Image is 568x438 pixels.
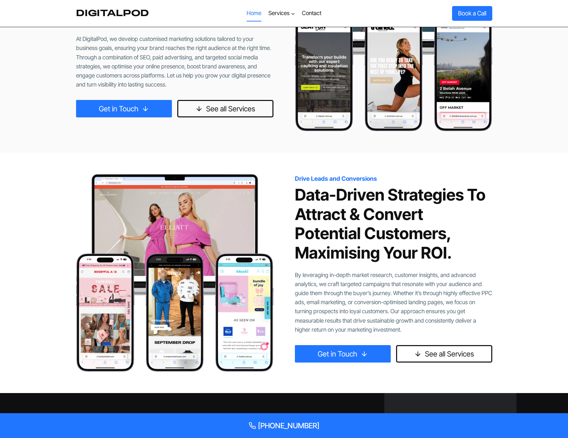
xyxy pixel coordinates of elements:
button: Child menu of Services [265,5,298,21]
a: Home [243,5,265,21]
a: See all Services [396,345,492,363]
a: Contact [299,5,325,21]
nav: Primary Navigation [243,5,325,21]
a: See all Services [177,100,273,117]
a: [PHONE_NUMBER] [8,421,560,430]
strong: Drive Leads and Conversions [295,175,377,182]
a: DigitalPod [76,8,149,18]
p: At DigitalPod, we develop customised marketing solutions tailored to your business goals, ensurin... [76,35,273,89]
p: By leveraging in-depth market research, customer insights, and advanced analytics, we craft targe... [295,271,492,334]
img: ecommerce-websites-hero-image - DigitalPod [76,174,273,372]
a: Get in Touch [295,345,391,363]
a: Get in Touch [76,100,172,117]
span: See all Services [206,103,255,115]
span: Get in Touch [99,103,138,115]
strong: Data-driven strategies to attract & convert potential customers, maximising your ROI. [295,185,486,263]
a: Book a Call [452,6,492,20]
span: [PHONE_NUMBER] [258,421,319,430]
span: See all Services [425,348,474,360]
span: Get in Touch [318,348,357,360]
